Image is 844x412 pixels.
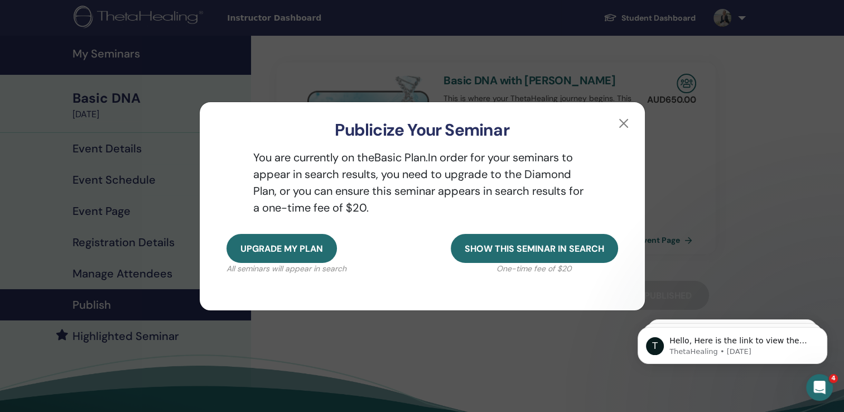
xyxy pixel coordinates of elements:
[451,263,618,275] p: One-time fee of $20
[451,234,618,263] button: Show this seminar in search
[226,149,618,216] p: You are currently on the Basic Plan. In order for your seminars to appear in search results, you ...
[240,243,323,255] span: Upgrade my plan
[226,234,337,263] button: Upgrade my plan
[218,120,627,140] h3: Publicize Your Seminar
[465,243,604,255] span: Show this seminar in search
[806,374,833,401] iframe: Intercom live chat
[226,263,346,275] p: All seminars will appear in search
[621,304,844,382] iframe: Intercom notifications message
[829,374,838,383] span: 4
